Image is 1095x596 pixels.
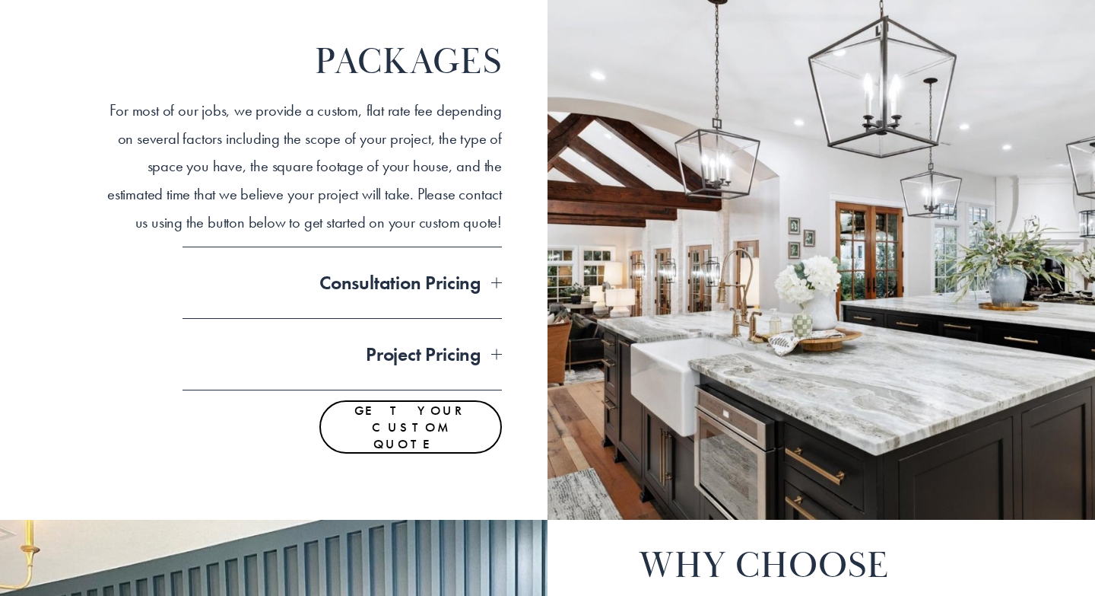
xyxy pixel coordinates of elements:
[182,342,491,367] span: Project Pricing
[319,400,502,454] a: GET YOUR CUSTOM QUOTE
[91,97,502,237] p: For most of our jobs, we provide a custom, flat rate fee depending on several factors including t...
[182,319,502,390] button: Project Pricing
[137,40,502,87] h2: PACKAGES
[182,270,491,295] span: Consultation Pricing
[182,247,502,318] button: Consultation Pricing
